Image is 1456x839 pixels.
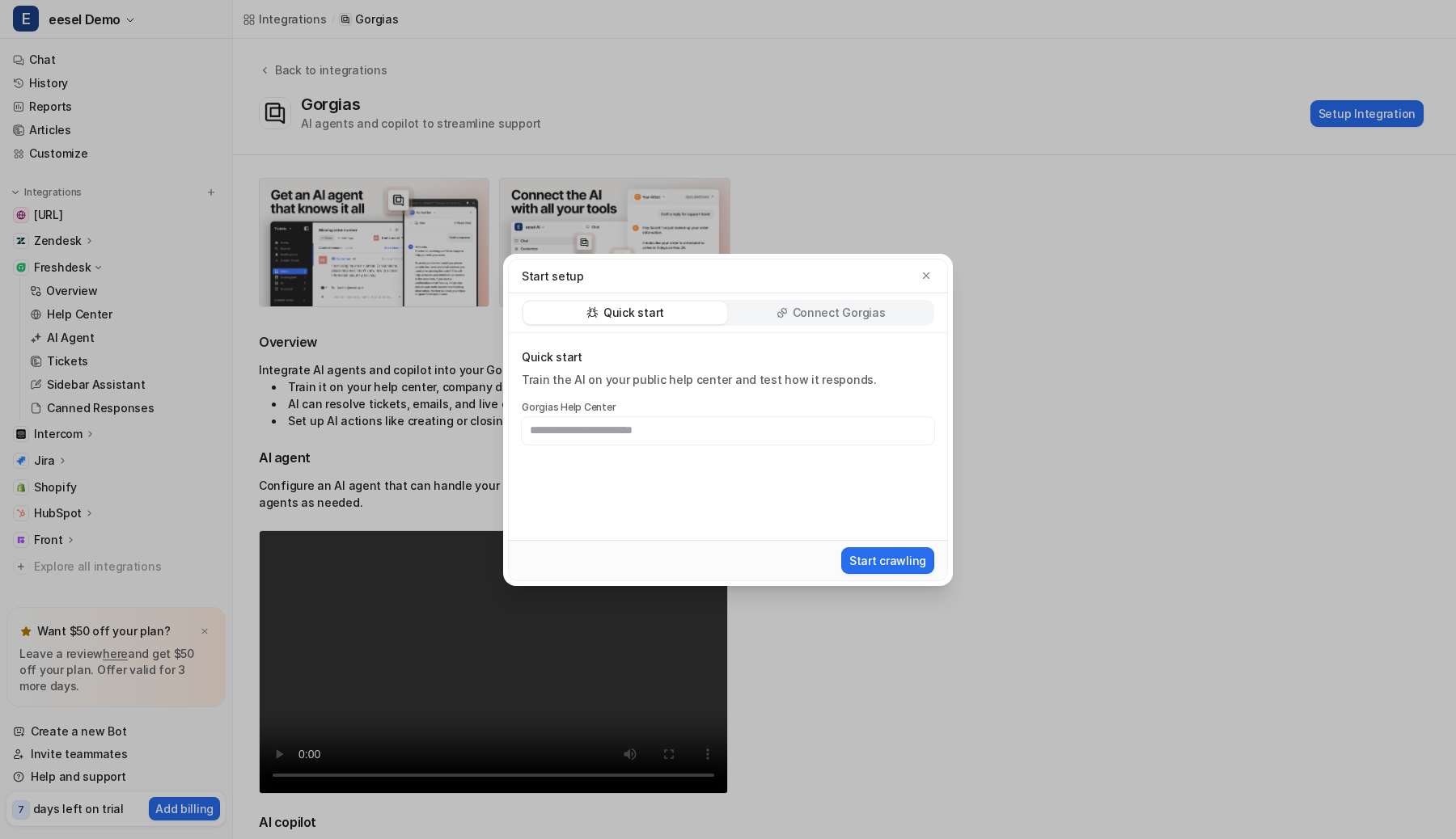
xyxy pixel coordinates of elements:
[522,349,934,365] p: Quick start
[522,268,584,285] p: Start setup
[522,401,934,414] label: Gorgias Help Center
[522,372,934,388] p: Train the AI on your public help center and test how it responds.
[603,305,664,321] p: Quick start
[793,305,886,321] p: Connect Gorgias
[841,547,934,574] button: Start crawling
